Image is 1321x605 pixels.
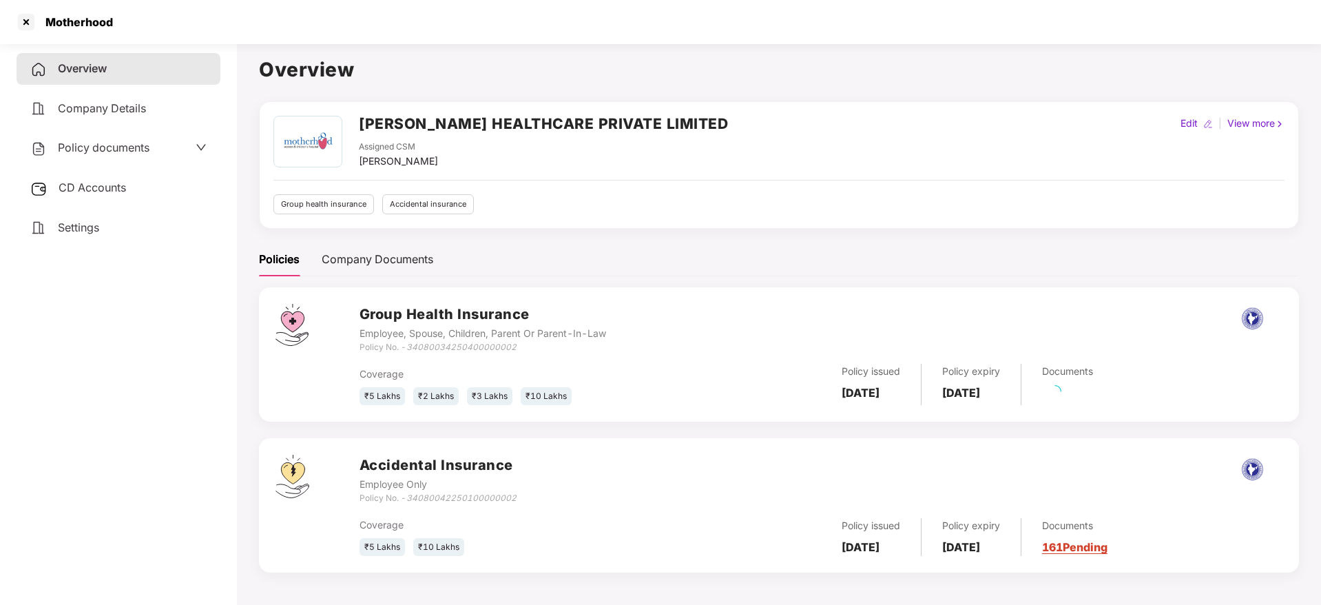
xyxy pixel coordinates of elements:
[1042,364,1093,379] div: Documents
[413,538,464,557] div: ₹10 Lakhs
[942,386,980,400] b: [DATE]
[842,364,900,379] div: Policy issued
[413,387,459,406] div: ₹2 Lakhs
[58,221,99,234] span: Settings
[1042,540,1107,554] a: 161 Pending
[58,101,146,115] span: Company Details
[275,304,309,346] img: svg+xml;base64,PHN2ZyB4bWxucz0iaHR0cDovL3d3dy53My5vcmcvMjAwMC9zdmciIHdpZHRoPSI0Ny43MTQiIGhlaWdodD...
[273,194,374,214] div: Group health insurance
[58,61,107,75] span: Overview
[58,141,149,154] span: Policy documents
[1229,305,1276,332] img: nia.png
[406,493,517,503] i: 34080042250100000002
[360,341,606,354] div: Policy No. -
[259,54,1299,85] h1: Overview
[59,181,126,194] span: CD Accounts
[360,477,517,492] div: Employee Only
[360,326,606,341] div: Employee, Spouse, Children, Parent Or Parent-In-Law
[382,194,474,214] div: Accidental insurance
[360,304,606,325] h3: Group Health Insurance
[360,538,405,557] div: ₹5 Lakhs
[842,386,880,400] b: [DATE]
[360,517,667,533] div: Coverage
[842,518,900,533] div: Policy issued
[842,540,880,554] b: [DATE]
[521,387,572,406] div: ₹10 Lakhs
[30,61,47,78] img: svg+xml;base64,PHN2ZyB4bWxucz0iaHR0cDovL3d3dy53My5vcmcvMjAwMC9zdmciIHdpZHRoPSIyNCIgaGVpZ2h0PSIyNC...
[1042,518,1107,533] div: Documents
[1203,119,1213,129] img: editIcon
[360,455,517,476] h3: Accidental Insurance
[359,154,438,169] div: [PERSON_NAME]
[196,142,207,153] span: down
[360,492,517,505] div: Policy No. -
[1225,116,1287,131] div: View more
[360,387,405,406] div: ₹5 Lakhs
[275,116,340,167] img: motherhood%20_%20logo.png
[467,387,512,406] div: ₹3 Lakhs
[1275,119,1284,129] img: rightIcon
[406,342,517,352] i: 34080034250400000002
[942,540,980,554] b: [DATE]
[30,101,47,117] img: svg+xml;base64,PHN2ZyB4bWxucz0iaHR0cDovL3d3dy53My5vcmcvMjAwMC9zdmciIHdpZHRoPSIyNCIgaGVpZ2h0PSIyNC...
[275,455,309,498] img: svg+xml;base64,PHN2ZyB4bWxucz0iaHR0cDovL3d3dy53My5vcmcvMjAwMC9zdmciIHdpZHRoPSI0OS4zMjEiIGhlaWdodD...
[30,141,47,157] img: svg+xml;base64,PHN2ZyB4bWxucz0iaHR0cDovL3d3dy53My5vcmcvMjAwMC9zdmciIHdpZHRoPSIyNCIgaGVpZ2h0PSIyNC...
[359,112,728,135] h2: [PERSON_NAME] HEALTHCARE PRIVATE LIMITED
[360,367,667,382] div: Coverage
[1216,116,1225,131] div: |
[30,181,48,197] img: svg+xml;base64,PHN2ZyB3aWR0aD0iMjUiIGhlaWdodD0iMjQiIHZpZXdCb3g9IjAgMCAyNSAyNCIgZmlsbD0ibm9uZSIgeG...
[1229,456,1276,483] img: nia.png
[942,364,1000,379] div: Policy expiry
[259,251,300,268] div: Policies
[30,220,47,236] img: svg+xml;base64,PHN2ZyB4bWxucz0iaHR0cDovL3d3dy53My5vcmcvMjAwMC9zdmciIHdpZHRoPSIyNCIgaGVpZ2h0PSIyNC...
[37,15,113,29] div: Motherhood
[322,251,433,268] div: Company Documents
[1178,116,1200,131] div: Edit
[359,141,438,154] div: Assigned CSM
[942,518,1000,533] div: Policy expiry
[1048,383,1063,399] span: loading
